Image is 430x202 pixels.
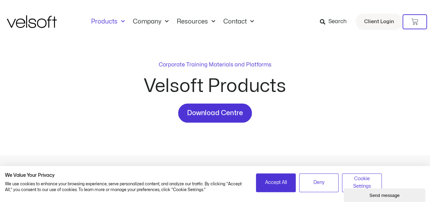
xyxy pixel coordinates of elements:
a: ResourcesMenu Toggle [173,18,219,26]
a: Search [320,16,351,28]
span: Download Centre [187,108,243,119]
a: ContactMenu Toggle [219,18,258,26]
a: Client Login [356,14,402,30]
p: We use cookies to enhance your browsing experience, serve personalized content, and analyze our t... [5,181,246,193]
a: CompanyMenu Toggle [129,18,173,26]
a: Download Centre [178,104,252,123]
nav: Menu [87,18,258,26]
h2: Velsoft Products [93,77,338,95]
h2: We Value Your Privacy [5,172,246,178]
button: Deny all cookies [299,173,339,192]
iframe: chat widget [344,187,427,202]
a: ProductsMenu Toggle [87,18,129,26]
button: Accept all cookies [256,173,296,192]
span: Search [328,17,347,26]
span: Client Login [364,17,394,26]
p: Corporate Training Materials and Platforms [159,61,271,69]
span: Cookie Settings [346,175,377,190]
button: Adjust cookie preferences [342,173,382,192]
span: Accept All [265,179,287,186]
span: Deny [313,179,325,186]
img: Velsoft Training Materials [7,15,57,28]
